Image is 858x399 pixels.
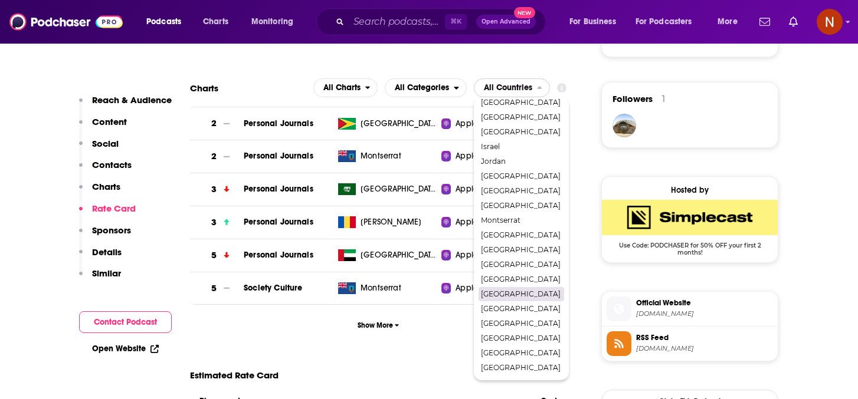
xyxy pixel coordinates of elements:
span: Apple [456,249,478,261]
button: close menu [474,78,550,97]
button: open menu [385,78,467,97]
span: [GEOGRAPHIC_DATA] [481,261,561,268]
span: [GEOGRAPHIC_DATA] [481,232,561,239]
span: For Business [569,14,616,30]
a: Apple [441,249,501,261]
a: Show notifications dropdown [755,12,775,32]
span: [GEOGRAPHIC_DATA] [481,246,561,253]
span: [GEOGRAPHIC_DATA] [481,335,561,342]
a: Apple [441,282,501,294]
div: United Arab Emirates [479,346,564,360]
span: Montserrat [481,217,561,224]
a: Montserrat [333,150,441,162]
p: Content [92,116,127,127]
h3: 2 [211,150,217,163]
a: Personal Journals [244,151,313,161]
a: Society Culture [244,283,302,293]
span: More [718,14,738,30]
p: Sponsors [92,225,131,236]
span: Show More [358,321,399,329]
div: Turkey [479,331,564,345]
a: 3 [190,206,244,239]
span: Estimated Rate Card [190,364,279,387]
button: Social [79,138,119,160]
a: 2 [190,140,244,173]
img: SimpleCast Deal: Use Code: PODCHASER for 50% OFF your first 2 months! [602,200,778,235]
div: Yemen [479,361,564,375]
span: Montserrat [361,282,401,294]
span: [GEOGRAPHIC_DATA] [481,364,561,371]
span: United Arab Emirates [361,249,437,261]
a: Personal Journals [244,184,313,194]
span: micspod.com [636,309,773,318]
span: Chad [361,216,421,228]
a: Official Website[DOMAIN_NAME] [607,296,773,321]
div: Libya [479,184,564,198]
span: Apple [456,118,478,130]
span: For Podcasters [636,14,692,30]
p: Social [92,138,119,149]
h3: 5 [211,249,217,262]
div: Oman [479,243,564,257]
span: [GEOGRAPHIC_DATA] [481,202,561,209]
h3: 3 [211,216,217,229]
a: 5 [190,239,244,272]
div: Morocco [479,228,564,242]
a: Personal Journals [244,217,313,227]
div: Jordan [479,154,564,169]
button: Similar [79,268,121,289]
span: Guyana [361,118,437,130]
button: Content [79,116,127,138]
h3: 5 [211,282,217,295]
div: Tunisia [479,316,564,331]
span: [GEOGRAPHIC_DATA] [481,349,561,357]
button: open menu [561,12,631,31]
span: [GEOGRAPHIC_DATA] [481,187,561,194]
h2: Charts [190,83,218,94]
a: RSS Feed[DOMAIN_NAME] [607,331,773,356]
button: open menu [138,12,197,31]
span: [GEOGRAPHIC_DATA] [481,173,561,180]
div: Saudi Arabia [479,272,564,286]
span: Followers [613,93,653,104]
a: Open Website [92,344,159,354]
img: User Profile [817,9,843,35]
a: 3 [190,173,244,206]
button: open menu [709,12,752,31]
span: ⌘ K [445,14,467,29]
div: Senegal [479,287,564,301]
span: [GEOGRAPHIC_DATA] [481,305,561,312]
span: Jordan [481,158,561,165]
div: Search podcasts, credits, & more... [328,8,557,35]
span: Apple [456,183,478,195]
a: [GEOGRAPHIC_DATA] [333,183,441,195]
h3: 2 [211,117,217,130]
span: Official Website [636,298,773,308]
span: Saudi Arabia [361,183,437,195]
span: [GEOGRAPHIC_DATA] [481,99,561,106]
a: [GEOGRAPHIC_DATA] [333,249,441,261]
span: [GEOGRAPHIC_DATA] [481,291,561,298]
input: Search podcasts, credits, & more... [349,12,445,31]
a: Podchaser - Follow, Share and Rate Podcasts [9,11,123,33]
img: mounir [613,114,636,137]
span: Personal Journals [244,118,313,128]
button: Contact Podcast [79,311,172,333]
a: Charts [195,12,235,31]
a: Apple [441,150,501,162]
div: Iraq [479,125,564,139]
p: Charts [92,181,120,192]
span: Logged in as AdelNBM [817,9,843,35]
a: Apple [441,216,501,228]
a: Show notifications dropdown [784,12,803,32]
h2: Platforms [313,78,378,97]
span: Israel [481,143,561,150]
button: Show profile menu [817,9,843,35]
div: Montserrat [479,213,564,227]
a: Apple [441,183,501,195]
a: SimpleCast Deal: Use Code: PODCHASER for 50% OFF your first 2 months! [602,200,778,255]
